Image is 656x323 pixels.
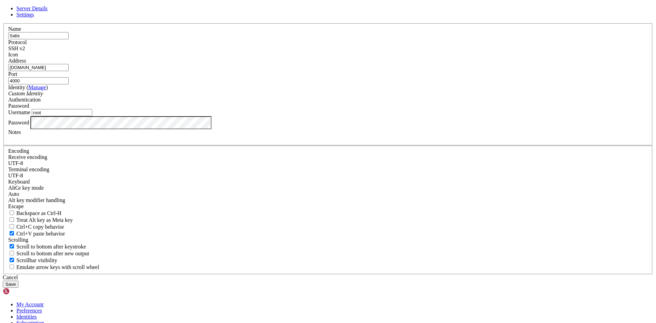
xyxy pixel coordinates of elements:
label: When using the alternative screen buffer, and DECCKM (Application Cursor Keys) is active, mouse w... [8,264,99,270]
img: Shellngn [3,288,42,295]
label: Address [8,58,26,64]
label: Encoding [8,148,29,154]
input: Scroll to bottom after new output [10,251,14,255]
a: Identities [16,314,37,320]
label: Set the expected encoding for data received from the host. If the encodings do not match, visual ... [8,154,47,160]
span: Password [8,103,29,109]
label: Authentication [8,97,41,103]
span: Treat Alt key as Meta key [16,217,73,223]
label: Scroll to bottom after new output. [8,251,89,256]
x-row: Swap usage: 0% [3,67,567,72]
span: UTF-8 [8,160,23,166]
label: Whether to scroll to the bottom on any keystroke. [8,244,86,250]
x-row: No Sockets found in /run/screen/S-root. [3,224,567,229]
x-row: To see these additional updates run: apt list --upgradable [3,148,567,154]
input: Ctrl+V paste behavior [10,231,14,235]
label: The vertical scrollbar mode. [8,257,57,263]
div: (13, 40) [40,235,43,241]
label: Keyboard [8,179,30,185]
x-row: There is no screen to be resumed matching satis. [3,212,567,218]
span: Backspace as Ctrl-H [16,210,61,216]
div: SSH v2 [8,45,648,52]
span: Ctrl+V paste behavior [16,231,65,237]
input: Scroll to bottom after keystroke [10,244,14,248]
div: Auto [8,191,648,197]
a: Settings [16,12,34,17]
label: Ctrl+V pastes if true, sends ^V to host if false. Ctrl+Shift+V sends ^V to host if true, pastes i... [8,231,65,237]
button: Save [3,281,18,288]
input: Login Username [32,109,92,116]
div: Password [8,103,648,109]
x-row: * Support: [URL][DOMAIN_NAME] [3,26,567,32]
i: Custom Identity [8,91,43,96]
input: Host Name or IP [8,64,69,71]
span: Ctrl+C copy behavior [16,224,64,230]
x-row: Expanded Security Maintenance for Applications is not enabled. [3,131,567,136]
x-row: New release '24.04.3 LTS' available. [3,177,567,183]
span: Scroll to bottom after keystroke [16,244,86,250]
x-row: Usage of /: 23.6% of 484.40GB [3,55,567,61]
x-row: root@tth1:~# [3,235,567,241]
label: Ctrl-C copies if true, send ^C to host if false. Ctrl-Shift-C sends ^C to host if true, copies if... [8,224,64,230]
x-row: [URL][DOMAIN_NAME] [3,119,567,125]
x-row: IPv6 address for eth0: [TECHNICAL_ID] [3,90,567,96]
x-row: Users logged in: 2 [3,78,567,84]
span: Emulate arrow keys with scroll wheel [16,264,99,270]
input: Scrollbar visibility [10,258,14,262]
a: Preferences [16,308,42,313]
label: The default terminal encoding. ISO-2022 enables character map translations (like graphics maps). ... [8,166,49,172]
x-row: Run 'do-release-upgrade' to upgrade to it. [3,183,567,189]
input: Emulate arrow keys with scroll wheel [10,265,14,269]
span: ( ) [27,84,48,90]
label: Username [8,109,30,115]
label: If true, the backspace should send BS ('\x08', aka ^H). Otherwise the backspace key should send '... [8,210,61,216]
span: UTF-8 [8,173,23,178]
a: My Account [16,301,44,307]
x-row: root@tth1:~# screen -r satis [3,206,567,212]
div: UTF-8 [8,173,648,179]
div: UTF-8 [8,160,648,166]
x-row: * Documentation: [URL][DOMAIN_NAME] [3,14,567,20]
label: Identity [8,84,48,90]
x-row: Memory usage: 16% [3,61,567,67]
x-row: System load: 1.41 [3,49,567,55]
div: Escape [8,203,648,210]
a: Server Details [16,5,47,11]
span: Escape [8,203,24,209]
label: Protocol [8,39,27,45]
label: Name [8,26,21,32]
input: Port Number [8,77,69,84]
input: Server Name [8,32,69,39]
x-row: root@tth1:~# screen -ls [3,218,567,224]
x-row: Last login: [DATE] [3,200,567,206]
x-row: Learn more about enabling ESM Apps service at [URL][DOMAIN_NAME] [3,165,567,171]
label: Whether the Alt key acts as a Meta key or as a distinct Alt key. [8,217,73,223]
input: Ctrl+C copy behavior [10,224,14,229]
x-row: * Strictly confined Kubernetes makes edge and IoT secure. Learn how MicroK8s [3,102,567,107]
label: Password [8,119,29,125]
label: Controls how the Alt key is handled. Escape: Send an ESC prefix. 8-Bit: Add 128 to the typed char... [8,197,65,203]
x-row: 5 additional security updates can be applied with ESM Apps. [3,160,567,165]
x-row: IPv4 address for eth0: [TECHNICAL_ID] [3,84,567,90]
label: Scrolling [8,237,28,243]
a: Manage [28,84,46,90]
span: Auto [8,191,19,197]
x-row: * Management: [URL][DOMAIN_NAME] [3,20,567,26]
x-row: Processes: 218 [3,72,567,78]
span: SSH v2 [8,45,25,51]
input: Treat Alt key as Meta key [10,217,14,222]
div: Cancel [3,274,653,281]
label: Icon [8,52,18,57]
input: Backspace as Ctrl-H [10,211,14,215]
span: Scrollbar visibility [16,257,57,263]
label: Set the expected encoding for data received from the host. If the encodings do not match, visual ... [8,185,44,191]
x-row: System information as of [DATE] [3,38,567,43]
span: Scroll to bottom after new output [16,251,89,256]
div: Custom Identity [8,91,648,97]
x-row: 10 updates can be applied immediately. [3,142,567,148]
label: Port [8,71,17,77]
x-row: just raised the bar for easy, resilient and secure K8s cluster deployment. [3,107,567,113]
label: Notes [8,129,21,135]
